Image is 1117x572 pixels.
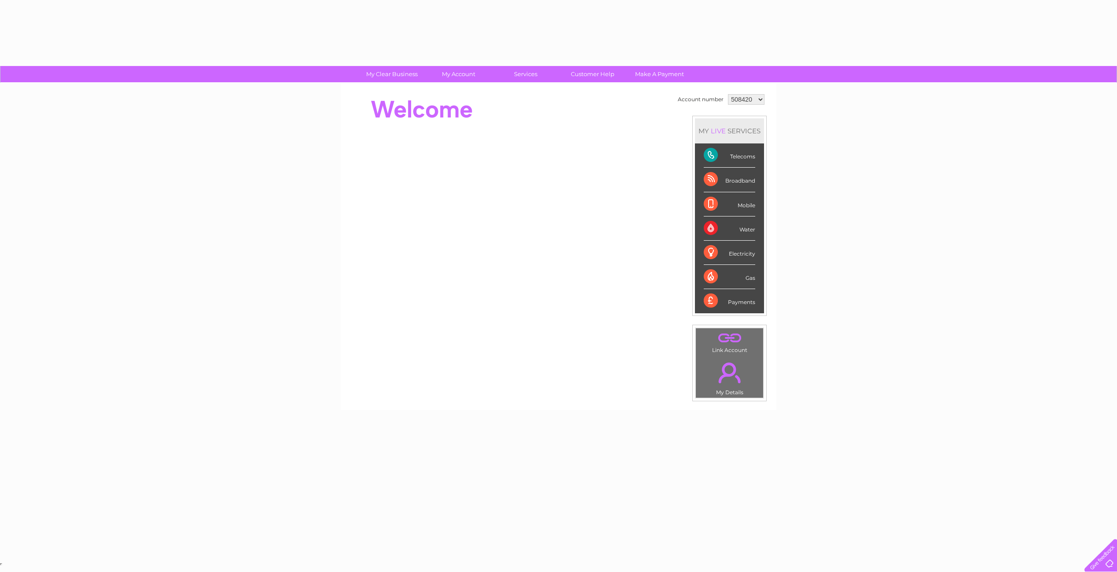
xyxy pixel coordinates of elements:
[676,92,726,107] td: Account number
[704,192,755,216] div: Mobile
[695,328,764,356] td: Link Account
[704,216,755,241] div: Water
[709,127,728,135] div: LIVE
[704,265,755,289] div: Gas
[695,355,764,398] td: My Details
[704,168,755,192] div: Broadband
[704,143,755,168] div: Telecoms
[623,66,696,82] a: Make A Payment
[423,66,495,82] a: My Account
[704,289,755,313] div: Payments
[695,118,764,143] div: MY SERVICES
[356,66,428,82] a: My Clear Business
[556,66,629,82] a: Customer Help
[704,241,755,265] div: Electricity
[489,66,562,82] a: Services
[698,357,761,388] a: .
[698,330,761,346] a: .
